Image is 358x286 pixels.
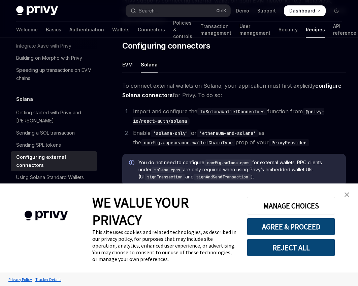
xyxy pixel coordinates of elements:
[16,6,58,16] img: dark logo
[131,128,346,147] li: Enable or as the prop of your
[257,7,276,14] a: Support
[10,201,82,230] img: company logo
[11,171,97,183] a: Using Solana Standard Wallets
[46,22,61,38] a: Basics
[331,5,342,16] button: Toggle dark mode
[197,108,267,115] code: toSolanaWalletConnectors
[333,22,356,38] a: API reference
[69,22,104,38] a: Authentication
[16,109,93,125] div: Getting started with Privy and [PERSON_NAME]
[197,130,259,137] code: 'ethereum-and-solana'
[34,274,63,285] a: Tracker Details
[16,54,82,62] div: Building on Morpho with Privy
[126,5,230,17] button: Open search
[122,40,210,51] span: Configuring connectors
[16,141,61,149] div: Sending SPL tokens
[340,188,354,201] a: close banner
[152,167,183,173] code: solana.rpcs
[279,22,298,38] a: Security
[16,129,75,137] div: Sending a SOL transaction
[247,218,335,235] button: AGREE & PROCEED
[289,7,315,14] span: Dashboard
[151,130,191,137] code: 'solana-only'
[216,8,226,13] span: Ctrl K
[141,57,158,73] div: Solana
[131,107,346,125] li: Import and configure the function from
[11,127,97,139] a: Sending a SOL transaction
[306,22,325,38] a: Recipes
[11,139,97,151] a: Sending SPL tokens
[11,107,97,127] a: Getting started with Privy and [PERSON_NAME]
[16,66,93,82] div: Speeding up transactions on EVM chains
[7,274,34,285] a: Privacy Policy
[11,151,97,171] a: Configuring external connectors
[122,57,133,73] div: EVM
[92,229,237,262] div: This site uses cookies and related technologies, as described in our privacy policy, for purposes...
[247,197,335,214] button: MANAGE CHOICES
[236,7,249,14] a: Demo
[141,139,235,146] code: config.appearance.walletChainType
[239,22,270,38] a: User management
[16,153,93,169] div: Configuring external connectors
[11,64,97,84] a: Speeding up transactions on EVM chains
[16,95,33,103] h5: Solana
[144,174,185,180] code: signTransaction
[138,159,339,180] span: You do not need to configure for external wallets. RPC clients under are only required when using...
[11,52,97,64] a: Building on Morpho with Privy
[200,22,231,38] a: Transaction management
[139,7,158,15] div: Search...
[112,22,130,38] a: Wallets
[92,194,189,229] span: WE VALUE YOUR PRIVACY
[16,173,84,181] div: Using Solana Standard Wallets
[345,192,349,197] img: close banner
[122,81,346,100] span: To connect external wallets on Solana, your application must first explicitly for Privy. To do so:
[247,239,335,256] button: REJECT ALL
[138,22,165,38] a: Connectors
[194,174,251,180] code: signAndSendTransaction
[129,160,136,167] svg: Info
[204,160,252,166] code: config.solana.rpcs
[16,22,38,38] a: Welcome
[173,22,192,38] a: Policies & controls
[269,139,309,146] code: PrivyProvider
[284,5,326,16] a: Dashboard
